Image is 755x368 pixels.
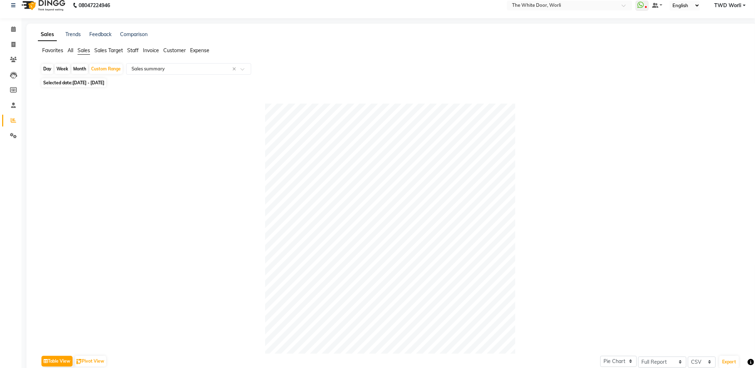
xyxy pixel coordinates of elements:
[41,356,73,367] button: Table View
[94,47,123,54] span: Sales Target
[76,359,82,364] img: pivot.png
[41,78,106,87] span: Selected date:
[89,31,111,38] a: Feedback
[55,64,70,74] div: Week
[232,65,238,73] span: Clear all
[127,47,139,54] span: Staff
[78,47,90,54] span: Sales
[120,31,148,38] a: Comparison
[89,64,123,74] div: Custom Range
[38,28,57,41] a: Sales
[190,47,209,54] span: Expense
[42,47,63,54] span: Favorites
[719,356,739,368] button: Export
[65,31,81,38] a: Trends
[714,2,741,9] span: TWD Worli
[75,356,106,367] button: Pivot View
[41,64,53,74] div: Day
[68,47,73,54] span: All
[73,80,104,85] span: [DATE] - [DATE]
[163,47,186,54] span: Customer
[143,47,159,54] span: Invoice
[71,64,88,74] div: Month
